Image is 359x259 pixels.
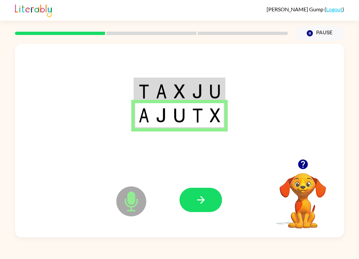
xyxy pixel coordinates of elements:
[296,26,344,41] button: Pause
[192,108,203,123] img: t
[15,3,52,17] img: Literably
[192,84,203,99] img: j
[139,108,149,123] img: a
[270,163,336,229] video: Your browser must support playing .mp4 files to use Literably. Please try using another browser.
[267,6,344,12] div: ( )
[267,6,324,12] span: [PERSON_NAME] Gump
[210,108,220,123] img: x
[174,108,185,123] img: u
[174,84,185,99] img: x
[210,84,220,99] img: u
[156,84,167,99] img: a
[326,6,342,12] a: Logout
[139,84,149,99] img: t
[156,108,167,123] img: j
